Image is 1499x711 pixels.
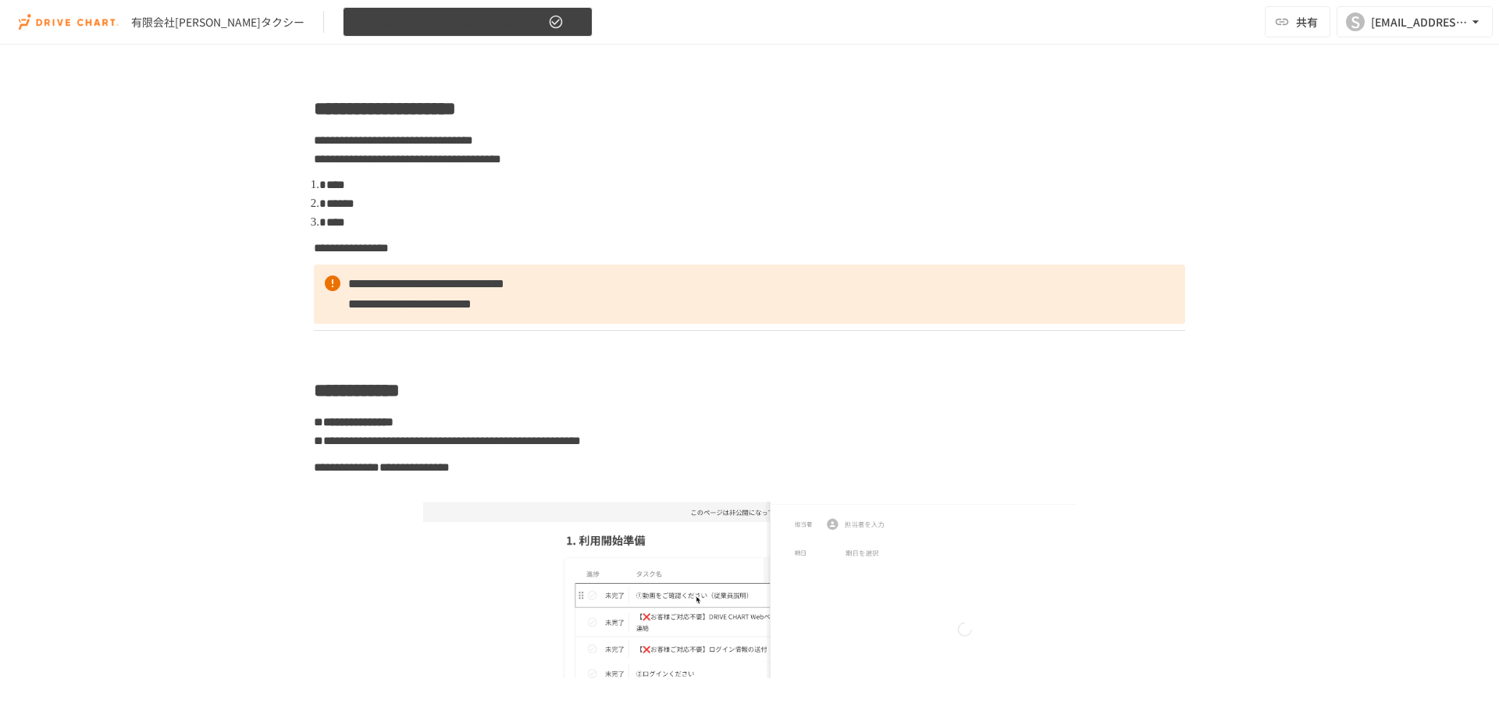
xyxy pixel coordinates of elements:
button: DRIVE CHARTご利用開始のご案内_フルv2.1 [343,7,593,37]
span: DRIVE CHARTご利用開始のご案内_フルv2.1 [353,12,545,32]
div: [EMAIL_ADDRESS][DOMAIN_NAME] [1371,12,1468,32]
div: S [1346,12,1365,31]
span: 共有 [1296,13,1318,30]
div: 有限会社[PERSON_NAME]タクシー [131,14,304,30]
button: S[EMAIL_ADDRESS][DOMAIN_NAME] [1337,6,1493,37]
button: 共有 [1265,6,1330,37]
img: i9VDDS9JuLRLX3JIUyK59LcYp6Y9cayLPHs4hOxMB9W [19,9,119,34]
